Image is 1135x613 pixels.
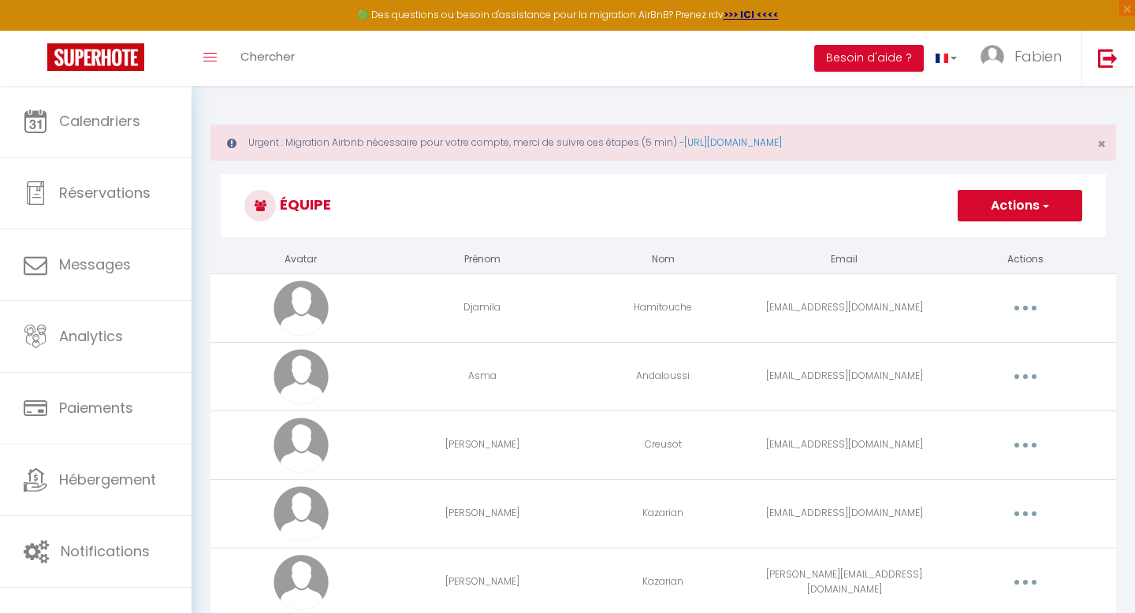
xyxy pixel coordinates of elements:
[684,136,782,149] a: [URL][DOMAIN_NAME]
[221,174,1106,237] h3: Équipe
[47,43,144,71] img: Super Booking
[229,31,307,86] a: Chercher
[59,326,123,346] span: Analytics
[392,273,573,342] td: Djamila
[573,246,754,273] th: Nom
[274,418,329,473] img: avatar.png
[274,349,329,404] img: avatar.png
[392,246,573,273] th: Prénom
[274,486,329,541] img: avatar.png
[1014,46,1062,66] span: Fabien
[61,541,150,561] span: Notifications
[59,183,151,202] span: Réservations
[573,273,754,342] td: Hamitouche
[1097,134,1106,154] span: ×
[210,246,392,273] th: Avatar
[210,124,1116,161] div: Urgent : Migration Airbnb nécessaire pour votre compte, merci de suivre ces étapes (5 min) -
[573,342,754,411] td: Andaloussi
[274,280,329,336] img: avatar.png
[392,479,573,548] td: [PERSON_NAME]
[935,246,1116,273] th: Actions
[59,470,156,489] span: Hébergement
[59,254,131,274] span: Messages
[754,479,935,548] td: [EMAIL_ADDRESS][DOMAIN_NAME]
[754,411,935,479] td: [EMAIL_ADDRESS][DOMAIN_NAME]
[573,411,754,479] td: Creusot
[958,190,1082,221] button: Actions
[1098,48,1118,68] img: logout
[240,48,295,65] span: Chercher
[392,411,573,479] td: [PERSON_NAME]
[59,398,133,418] span: Paiements
[724,8,779,21] a: >>> ICI <<<<
[981,45,1004,69] img: ...
[814,45,924,72] button: Besoin d'aide ?
[392,342,573,411] td: Asma
[1097,137,1106,151] button: Close
[59,111,140,131] span: Calendriers
[969,31,1081,86] a: ... Fabien
[754,273,935,342] td: [EMAIL_ADDRESS][DOMAIN_NAME]
[754,342,935,411] td: [EMAIL_ADDRESS][DOMAIN_NAME]
[274,555,329,610] img: avatar.png
[754,246,935,273] th: Email
[573,479,754,548] td: Kazarian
